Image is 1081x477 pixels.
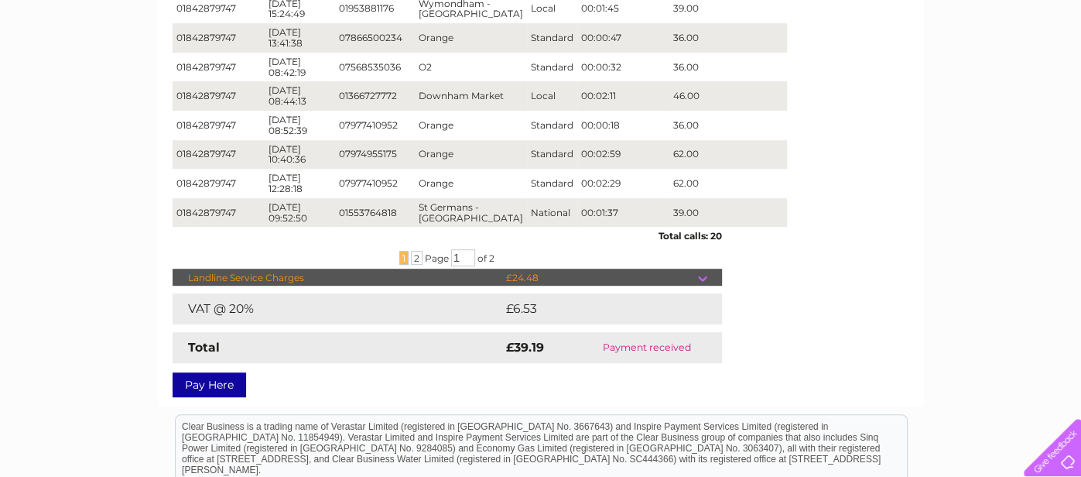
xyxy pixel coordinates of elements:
[399,251,409,265] span: 1
[173,169,265,198] td: 01842879747
[335,198,415,228] td: 01553764818
[188,340,220,355] strong: Total
[173,227,722,242] div: Total calls: 20
[577,53,669,82] td: 00:00:32
[669,23,787,53] td: 36.00
[335,111,415,140] td: 07977410952
[265,23,335,53] td: [DATE] 13:41:38
[265,111,335,140] td: [DATE] 08:52:39
[669,81,787,111] td: 46.00
[577,81,669,111] td: 00:02:11
[415,23,527,53] td: Orange
[173,269,502,287] td: Landline Service Charges
[335,81,415,111] td: 01366727772
[527,81,577,111] td: Local
[577,140,669,170] td: 00:02:59
[173,198,265,228] td: 01842879747
[335,140,415,170] td: 07974955175
[577,111,669,140] td: 00:00:18
[415,111,527,140] td: Orange
[173,140,265,170] td: 01842879747
[502,293,686,324] td: £6.53
[669,198,787,228] td: 39.00
[847,66,881,77] a: Energy
[265,53,335,82] td: [DATE] 08:42:19
[669,111,787,140] td: 36.00
[411,251,422,265] span: 2
[669,140,787,170] td: 62.00
[38,40,117,88] img: logo.png
[265,140,335,170] td: [DATE] 10:40:36
[891,66,937,77] a: Telecoms
[425,252,449,264] span: Page
[173,53,265,82] td: 01842879747
[527,140,577,170] td: Standard
[173,293,502,324] td: VAT @ 20%
[335,53,415,82] td: 07568535036
[577,23,669,53] td: 00:00:47
[335,169,415,198] td: 07977410952
[265,169,335,198] td: [DATE] 12:28:18
[809,66,838,77] a: Water
[669,169,787,198] td: 62.00
[573,332,721,363] td: Payment received
[502,269,698,287] td: £24.48
[173,23,265,53] td: 01842879747
[173,372,246,397] a: Pay Here
[946,66,969,77] a: Blog
[415,81,527,111] td: Downham Market
[527,111,577,140] td: Standard
[415,198,527,228] td: St Germans - [GEOGRAPHIC_DATA]
[173,111,265,140] td: 01842879747
[527,23,577,53] td: Standard
[265,198,335,228] td: [DATE] 09:52:50
[669,53,787,82] td: 36.00
[173,81,265,111] td: 01842879747
[577,169,669,198] td: 00:02:29
[489,252,494,264] span: 2
[577,198,669,228] td: 00:01:37
[335,23,415,53] td: 07866500234
[789,8,896,27] a: 0333 014 3131
[415,169,527,198] td: Orange
[527,198,577,228] td: National
[506,340,544,355] strong: £39.19
[1030,66,1066,77] a: Log out
[978,66,1016,77] a: Contact
[477,252,487,264] span: of
[415,140,527,170] td: Orange
[265,81,335,111] td: [DATE] 08:44:13
[527,53,577,82] td: Standard
[415,53,527,82] td: O2
[527,169,577,198] td: Standard
[176,9,907,75] div: Clear Business is a trading name of Verastar Limited (registered in [GEOGRAPHIC_DATA] No. 3667643...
